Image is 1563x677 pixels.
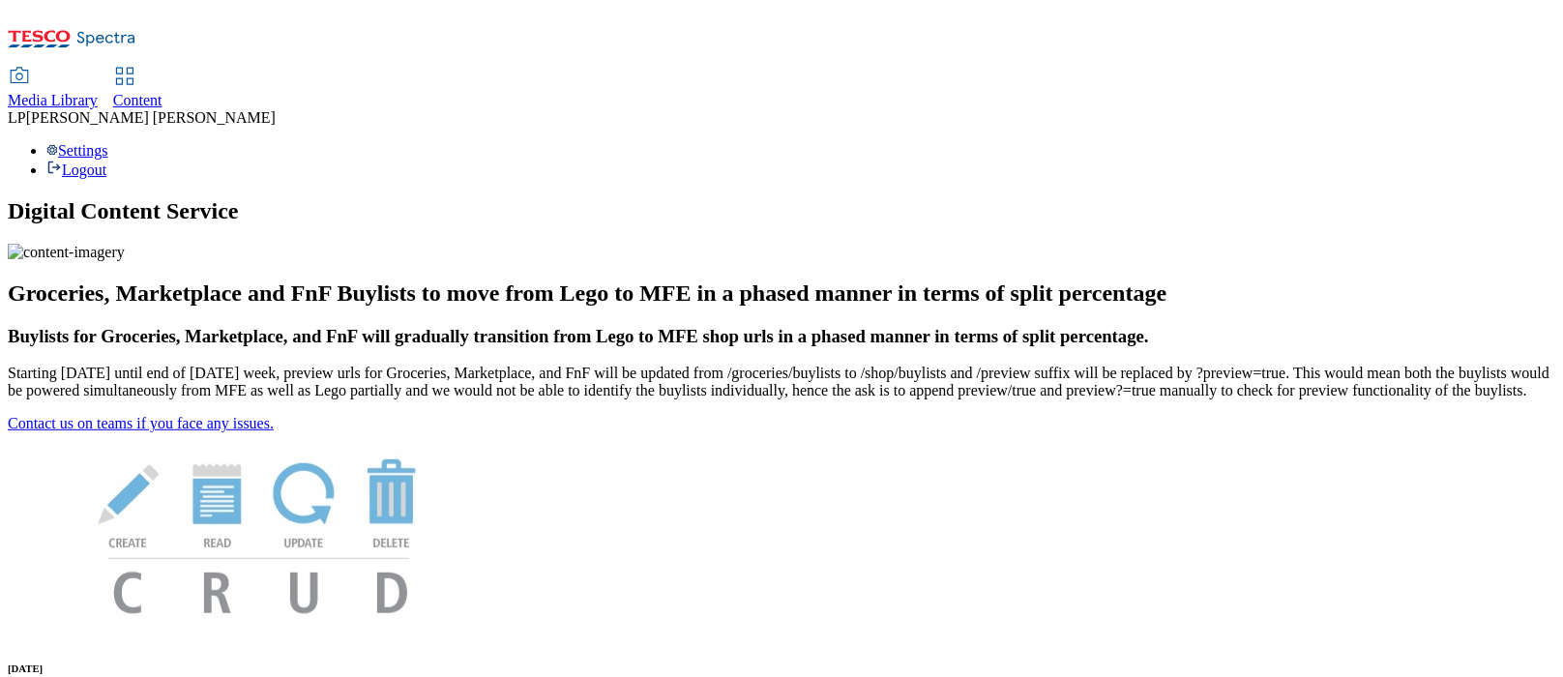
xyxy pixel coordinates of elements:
span: Media Library [8,92,98,108]
img: content-imagery [8,244,125,261]
h1: Digital Content Service [8,198,1555,224]
span: [PERSON_NAME] [PERSON_NAME] [26,109,276,126]
img: News Image [8,432,511,634]
a: Contact us on teams if you face any issues. [8,415,274,431]
h2: Groceries, Marketplace and FnF Buylists to move from Lego to MFE in a phased manner in terms of s... [8,280,1555,307]
p: Starting [DATE] until end of [DATE] week, preview urls for Groceries, Marketplace, and FnF will b... [8,365,1555,399]
a: Media Library [8,69,98,109]
span: Content [113,92,162,108]
a: Content [113,69,162,109]
h3: Buylists for Groceries, Marketplace, and FnF will gradually transition from Lego to MFE shop urls... [8,326,1555,347]
span: LP [8,109,26,126]
h6: [DATE] [8,662,1555,674]
a: Logout [46,162,106,178]
a: Settings [46,142,108,159]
